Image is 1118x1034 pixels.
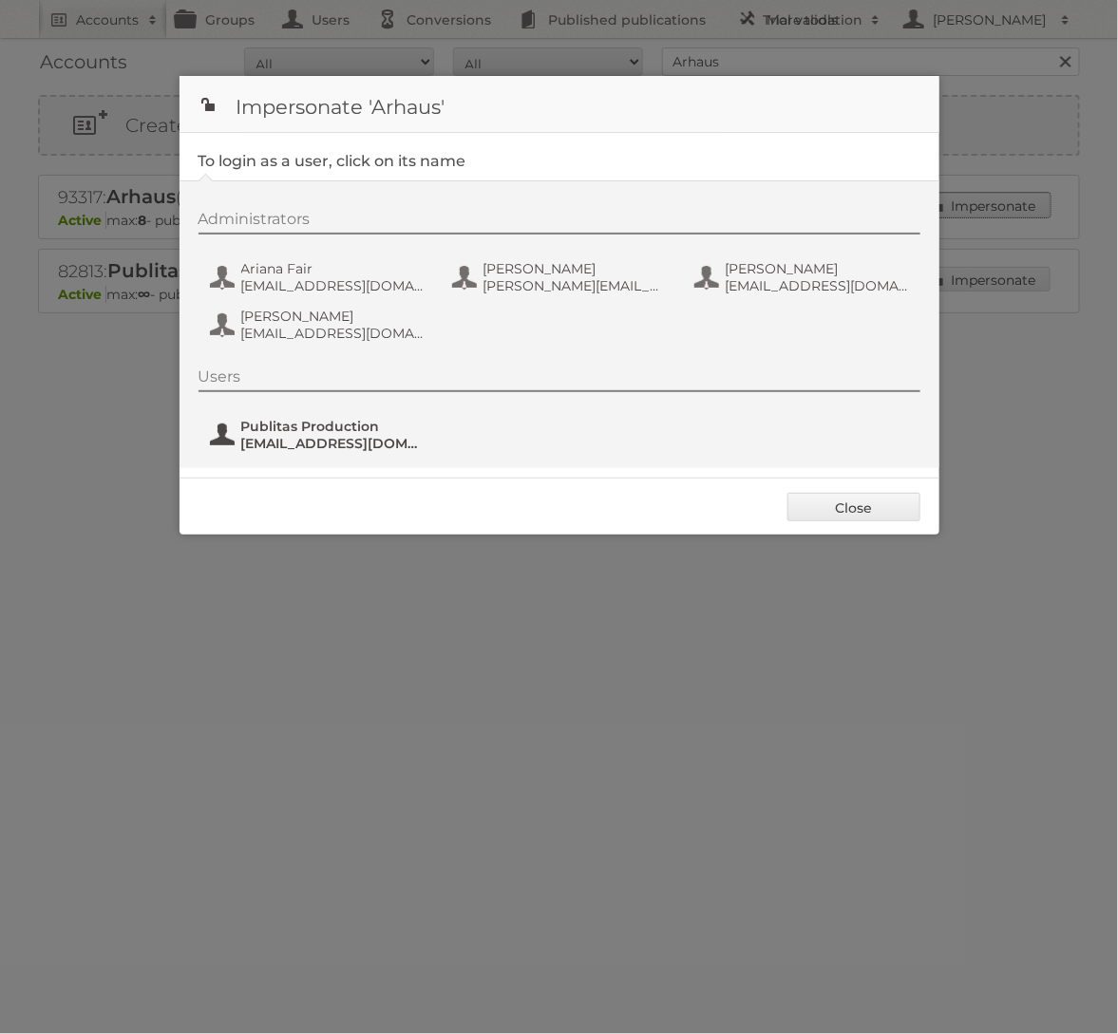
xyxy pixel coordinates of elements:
span: [EMAIL_ADDRESS][DOMAIN_NAME] [241,277,426,294]
span: Publitas Production [241,418,426,435]
span: [EMAIL_ADDRESS][DOMAIN_NAME] [241,325,426,342]
span: [EMAIL_ADDRESS][DOMAIN_NAME] [726,277,910,294]
div: Administrators [199,210,920,235]
span: [PERSON_NAME][EMAIL_ADDRESS][DOMAIN_NAME] [483,277,668,294]
button: [PERSON_NAME] [PERSON_NAME][EMAIL_ADDRESS][DOMAIN_NAME] [450,258,673,296]
button: [PERSON_NAME] [EMAIL_ADDRESS][DOMAIN_NAME] [208,306,431,344]
span: [EMAIL_ADDRESS][DOMAIN_NAME] [241,435,426,452]
button: [PERSON_NAME] [EMAIL_ADDRESS][DOMAIN_NAME] [692,258,916,296]
span: [PERSON_NAME] [483,260,668,277]
button: Ariana Fair [EMAIL_ADDRESS][DOMAIN_NAME] [208,258,431,296]
a: Close [787,493,920,521]
button: Publitas Production [EMAIL_ADDRESS][DOMAIN_NAME] [208,416,431,454]
h1: Impersonate 'Arhaus' [180,76,939,133]
span: [PERSON_NAME] [726,260,910,277]
span: [PERSON_NAME] [241,308,426,325]
span: Ariana Fair [241,260,426,277]
legend: To login as a user, click on its name [199,152,466,170]
div: Users [199,367,920,392]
